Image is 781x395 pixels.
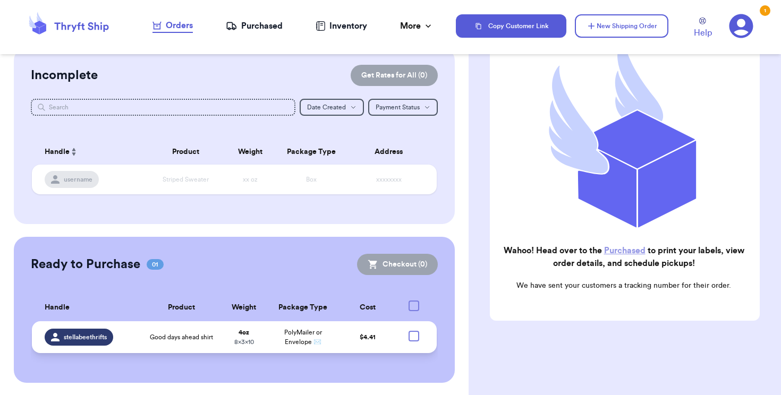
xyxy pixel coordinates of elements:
span: xxxxxxxx [376,176,402,183]
div: 1 [760,5,770,16]
button: New Shipping Order [575,14,668,38]
span: Box [306,176,317,183]
strong: 4 oz [239,329,249,336]
div: Orders [152,19,193,32]
th: Package Type [275,139,347,165]
th: Product [146,139,226,165]
button: Copy Customer Link [456,14,566,38]
a: Inventory [316,20,367,32]
h2: Ready to Purchase [31,256,140,273]
a: Purchased [226,20,283,32]
h2: Wahoo! Head over to the to print your labels, view order details, and schedule pickups! [498,244,749,270]
th: Product [142,294,220,321]
a: Orders [152,19,193,33]
input: Search [31,99,295,116]
a: Help [694,18,712,39]
h2: Incomplete [31,67,98,84]
p: We have sent your customers a tracking number for their order. [498,280,749,291]
span: 8 x 3 x 10 [234,339,254,345]
th: Cost [338,294,397,321]
span: $ 4.41 [360,334,376,340]
span: 01 [147,259,164,270]
span: PolyMailer or Envelope ✉️ [284,329,322,345]
button: Date Created [300,99,364,116]
span: Payment Status [376,104,420,110]
button: Checkout (0) [357,254,438,275]
a: 1 [729,14,753,38]
span: Date Created [307,104,346,110]
a: Purchased [604,246,646,255]
button: Sort ascending [70,145,78,158]
button: Get Rates for All (0) [351,65,438,86]
th: Package Type [268,294,338,321]
th: Weight [226,139,275,165]
th: Weight [220,294,268,321]
span: stellabeethrifts [64,333,107,341]
span: Handle [45,302,70,313]
div: More [400,20,434,32]
span: Striped Sweater [163,176,209,183]
span: xx oz [243,176,258,183]
span: Help [694,27,712,39]
span: username [64,175,92,184]
span: Handle [45,147,70,158]
button: Payment Status [368,99,438,116]
th: Address [347,139,436,165]
span: Good days ahead shirt [150,333,213,341]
